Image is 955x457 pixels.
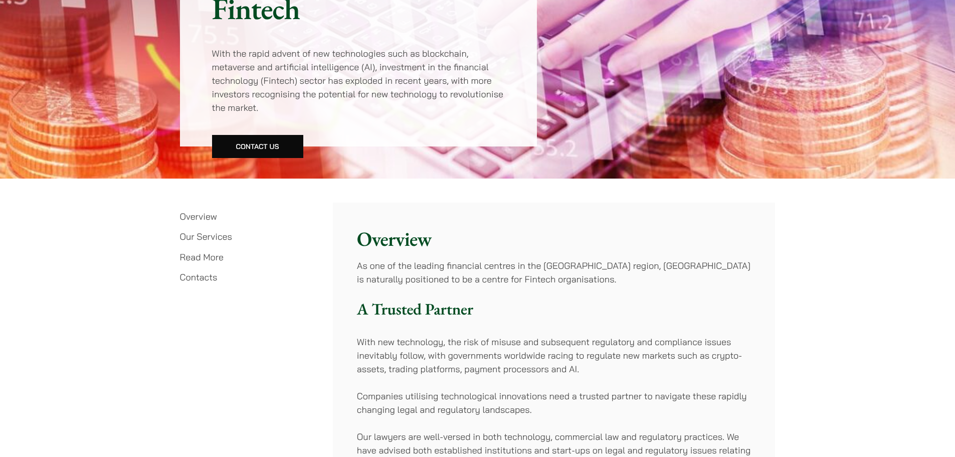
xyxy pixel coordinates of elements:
h3: A Trusted Partner [357,299,751,319]
a: Contacts [180,271,218,283]
p: With new technology, the risk of misuse and subsequent regulatory and compliance issues inevitabl... [357,335,751,376]
p: Companies utilising technological innovations need a trusted partner to navigate these rapidly ch... [357,389,751,416]
a: Overview [180,211,217,222]
p: As one of the leading financial centres in the [GEOGRAPHIC_DATA] region, [GEOGRAPHIC_DATA] is nat... [357,259,751,286]
a: Read More [180,251,224,263]
a: Contact Us [212,135,303,158]
h2: Overview [357,227,751,251]
p: With the rapid advent of new technologies such as blockchain, metaverse and artificial intelligen... [212,47,505,114]
a: Our Services [180,231,232,242]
